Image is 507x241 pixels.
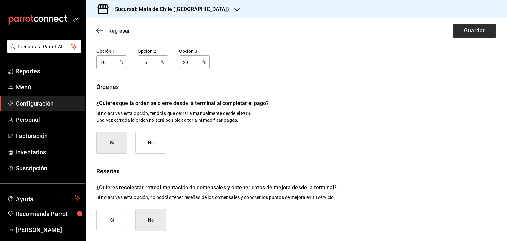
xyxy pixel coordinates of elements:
[161,59,164,66] p: %
[96,184,496,191] p: ¿Quieres recolectar retroalimentación de comensales y obtener datos de mejora desde la terminal?
[96,132,127,154] button: Si
[96,99,496,107] p: ¿Quieres que la orden se cierre desde la terminal al completar el pago?
[16,99,80,108] span: Configuración
[202,59,206,66] p: %
[96,49,127,53] label: Opción 1
[179,49,210,53] label: Opción 3
[16,67,80,76] span: Reportes
[110,5,229,13] h3: Sucursal: Mata de Chile ([GEOGRAPHIC_DATA])
[16,131,80,140] span: Facturación
[120,59,123,66] p: %
[96,83,496,91] div: Órdenes
[16,225,80,234] span: [PERSON_NAME]
[108,28,130,34] span: Regresar
[16,83,80,92] span: Menú
[5,48,81,55] a: Pregunta a Parrot AI
[96,209,127,231] button: Si
[453,24,496,38] button: Guardar
[16,148,80,156] span: Inventarios
[96,110,496,124] p: Si no activas esta opción, tendrás que cerrarla manualmente desde el POS. Una vez cerrada la orde...
[16,115,80,124] span: Personal
[96,194,496,201] p: Si no activas esta opción, no podrás tener reseñas de los comensales y conocer los puntos de mejo...
[16,164,80,173] span: Suscripción
[135,209,166,231] button: No
[18,43,71,50] span: Pregunta a Parrot AI
[16,194,72,202] span: Ayuda
[96,167,496,176] div: Reseñas
[7,40,81,53] button: Pregunta a Parrot AI
[73,17,78,22] button: open_drawer_menu
[16,209,80,218] span: Recomienda Parrot
[135,132,166,154] button: No
[96,28,130,34] button: Regresar
[138,49,168,53] label: Opción 2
